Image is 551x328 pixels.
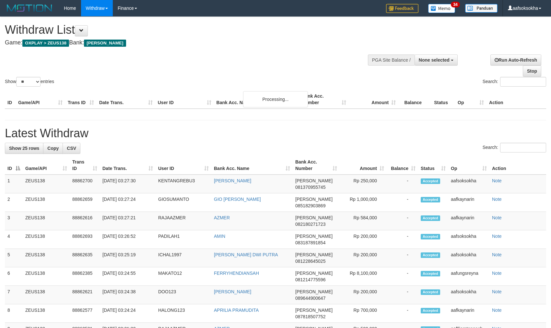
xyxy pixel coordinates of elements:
[70,156,100,175] th: Trans ID: activate to sort column ascending
[387,249,418,267] td: -
[492,289,502,294] a: Note
[5,267,23,286] td: 6
[295,215,333,220] span: [PERSON_NAME]
[156,230,211,249] td: PADILAH1
[448,175,489,193] td: aafsoksokha
[214,289,251,294] a: [PERSON_NAME]
[421,252,440,258] span: Accepted
[295,259,325,264] span: Copy 081228645025 to clipboard
[490,55,541,66] a: Run Auto-Refresh
[5,40,361,46] h4: Game: Bank:
[5,286,23,304] td: 7
[84,40,126,47] span: [PERSON_NAME]
[5,156,23,175] th: ID: activate to sort column descending
[214,252,278,257] a: [PERSON_NAME] DWI PUTRA
[100,286,156,304] td: [DATE] 03:24:38
[295,289,333,294] span: [PERSON_NAME]
[23,212,70,230] td: ZEUS138
[156,249,211,267] td: ICHAL1997
[5,143,43,154] a: Show 25 rows
[431,90,455,109] th: Status
[214,271,259,276] a: FERRYHENDIANSAH
[23,175,70,193] td: ZEUS138
[492,234,502,239] a: Note
[295,234,333,239] span: [PERSON_NAME]
[492,215,502,220] a: Note
[5,3,54,13] img: MOTION_logo.png
[100,156,156,175] th: Date Trans.: activate to sort column ascending
[5,249,23,267] td: 5
[70,175,100,193] td: 88862700
[340,286,387,304] td: Rp 200,000
[387,267,418,286] td: -
[295,240,325,245] span: Copy 083187891854 to clipboard
[295,277,325,282] span: Copy 081214775596 to clipboard
[448,304,489,323] td: aafkaynarin
[47,146,59,151] span: Copy
[492,178,502,183] a: Note
[5,127,546,140] h1: Latest Withdraw
[340,304,387,323] td: Rp 700,000
[100,193,156,212] td: [DATE] 03:27:24
[156,156,211,175] th: User ID: activate to sort column ascending
[156,286,211,304] td: DOO123
[448,230,489,249] td: aafsoksokha
[211,156,293,175] th: Bank Acc. Name: activate to sort column ascending
[100,249,156,267] td: [DATE] 03:25:19
[387,286,418,304] td: -
[156,304,211,323] td: HALONG123
[340,267,387,286] td: Rp 8,100,000
[387,212,418,230] td: -
[421,178,440,184] span: Accepted
[295,185,325,190] span: Copy 081370955745 to clipboard
[67,146,76,151] span: CSV
[70,286,100,304] td: 88862621
[387,175,418,193] td: -
[63,143,80,154] a: CSV
[23,249,70,267] td: ZEUS138
[97,90,155,109] th: Date Trans.
[23,193,70,212] td: ZEUS138
[418,156,448,175] th: Status: activate to sort column ascending
[214,234,225,239] a: AMIN
[483,77,546,87] label: Search:
[500,77,546,87] input: Search:
[16,90,65,109] th: Game/API
[419,57,450,63] span: None selected
[5,212,23,230] td: 3
[70,267,100,286] td: 88862385
[387,156,418,175] th: Balance: activate to sort column ascending
[448,156,489,175] th: Op: activate to sort column ascending
[5,230,23,249] td: 4
[455,90,487,109] th: Op
[415,55,458,66] button: None selected
[100,304,156,323] td: [DATE] 03:24:24
[100,230,156,249] td: [DATE] 03:26:52
[16,77,41,87] select: Showentries
[295,197,333,202] span: [PERSON_NAME]
[156,193,211,212] td: GIOSUMANTO
[340,249,387,267] td: Rp 200,000
[448,212,489,230] td: aafkaynarin
[5,90,16,109] th: ID
[489,156,546,175] th: Action
[340,193,387,212] td: Rp 1,000,000
[349,90,398,109] th: Amount
[451,2,460,7] span: 34
[100,267,156,286] td: [DATE] 03:24:55
[214,215,230,220] a: AZMER
[214,178,251,183] a: [PERSON_NAME]
[492,271,502,276] a: Note
[465,4,498,13] img: panduan.png
[492,197,502,202] a: Note
[295,252,333,257] span: [PERSON_NAME]
[23,286,70,304] td: ZEUS138
[387,304,418,323] td: -
[448,286,489,304] td: aafsoksokha
[299,90,349,109] th: Bank Acc. Number
[295,203,325,208] span: Copy 085182903869 to clipboard
[214,308,259,313] a: APRILIA PRAMUDITA
[295,296,325,301] span: Copy 089644900647 to clipboard
[340,212,387,230] td: Rp 584,000
[23,267,70,286] td: ZEUS138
